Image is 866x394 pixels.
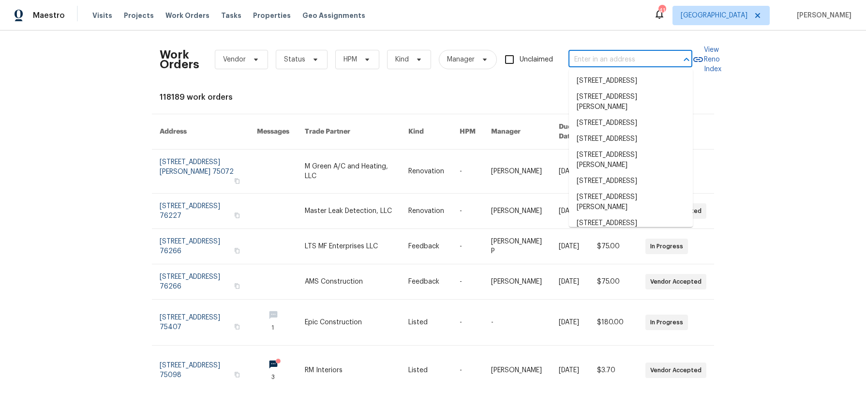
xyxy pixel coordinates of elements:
[297,264,401,300] td: AMS Construction
[233,177,241,185] button: Copy Address
[483,300,551,346] td: -
[569,147,693,173] li: [STREET_ADDRESS][PERSON_NAME]
[793,11,851,20] span: [PERSON_NAME]
[33,11,65,20] span: Maestro
[452,229,483,264] td: -
[551,114,589,150] th: Due Date
[483,194,551,229] td: [PERSON_NAME]
[401,229,452,264] td: Feedback
[681,11,747,20] span: [GEOGRAPHIC_DATA]
[401,114,452,150] th: Kind
[401,300,452,346] td: Listed
[297,194,401,229] td: Master Leak Detection, LLC
[569,173,693,189] li: [STREET_ADDRESS]
[452,150,483,194] td: -
[401,264,452,300] td: Feedback
[483,114,551,150] th: Manager
[569,115,693,131] li: [STREET_ADDRESS]
[568,52,665,67] input: Enter in an address
[452,194,483,229] td: -
[249,114,297,150] th: Messages
[680,53,693,66] button: Close
[233,246,241,255] button: Copy Address
[343,55,357,64] span: HPM
[569,73,693,89] li: [STREET_ADDRESS]
[401,150,452,194] td: Renovation
[160,92,706,102] div: 118189 work orders
[483,150,551,194] td: [PERSON_NAME]
[569,131,693,147] li: [STREET_ADDRESS]
[452,264,483,300] td: -
[92,11,112,20] span: Visits
[124,11,154,20] span: Projects
[483,264,551,300] td: [PERSON_NAME]
[447,55,475,64] span: Manager
[692,45,721,74] a: View Reno Index
[569,89,693,115] li: [STREET_ADDRESS][PERSON_NAME]
[452,300,483,346] td: -
[233,322,241,331] button: Copy Address
[152,114,249,150] th: Address
[569,189,693,215] li: [STREET_ADDRESS][PERSON_NAME]
[569,215,693,231] li: [STREET_ADDRESS]
[483,229,551,264] td: [PERSON_NAME] P
[253,11,291,20] span: Properties
[284,55,305,64] span: Status
[223,55,246,64] span: Vendor
[160,50,199,69] h2: Work Orders
[302,11,365,20] span: Geo Assignments
[233,282,241,290] button: Copy Address
[165,11,209,20] span: Work Orders
[658,6,665,15] div: 41
[452,114,483,150] th: HPM
[520,55,553,65] span: Unclaimed
[297,229,401,264] td: LTS MF Enterprises LLC
[297,114,401,150] th: Trade Partner
[233,211,241,220] button: Copy Address
[401,194,452,229] td: Renovation
[297,150,401,194] td: M Green A/C and Heating, LLC
[395,55,409,64] span: Kind
[297,300,401,346] td: Epic Construction
[221,12,241,19] span: Tasks
[233,370,241,379] button: Copy Address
